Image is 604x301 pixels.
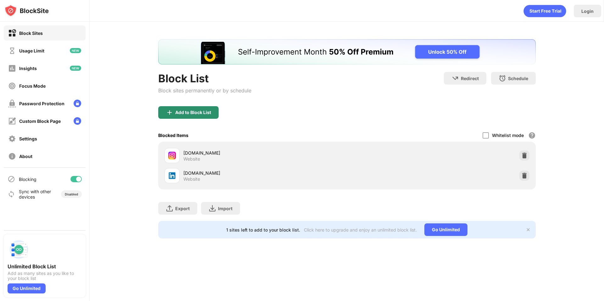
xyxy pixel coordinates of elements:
div: Import [218,206,232,211]
img: block-on.svg [8,29,16,37]
div: Password Protection [19,101,64,106]
img: new-icon.svg [70,66,81,71]
div: Sync with other devices [19,189,51,200]
img: favicons [168,172,176,179]
div: Block sites permanently or by schedule [158,87,251,94]
div: Website [183,156,200,162]
div: About [19,154,32,159]
img: push-block-list.svg [8,238,30,261]
div: Blocked Items [158,133,188,138]
div: Login [581,8,594,14]
div: Block Sites [19,30,43,36]
div: Whitelist mode [492,133,524,138]
img: settings-off.svg [8,135,16,143]
img: insights-off.svg [8,64,16,72]
img: password-protection-off.svg [8,100,16,107]
img: favicons [168,152,176,159]
div: Export [175,206,190,211]
div: Block List [158,72,251,85]
div: Website [183,176,200,182]
iframe: Banner [158,39,536,64]
div: Go Unlimited [424,223,467,236]
div: Unlimited Block List [8,263,82,270]
img: blocking-icon.svg [8,175,15,183]
img: new-icon.svg [70,48,81,53]
div: Blocking [19,177,36,182]
div: Add to Block List [175,110,211,115]
div: Insights [19,66,37,71]
div: Disabled [65,192,78,196]
div: Custom Block Page [19,118,61,124]
img: focus-off.svg [8,82,16,90]
div: Go Unlimited [8,283,46,293]
img: logo-blocksite.svg [4,4,49,17]
div: animation [523,5,566,17]
div: Click here to upgrade and enjoy an unlimited block list. [304,227,417,233]
img: lock-menu.svg [74,117,81,125]
img: lock-menu.svg [74,100,81,107]
img: customize-block-page-off.svg [8,117,16,125]
img: time-usage-off.svg [8,47,16,55]
div: Focus Mode [19,83,46,89]
div: Settings [19,136,37,141]
div: Add as many sites as you like to your block list [8,271,82,281]
div: [DOMAIN_NAME] [183,170,347,176]
img: sync-icon.svg [8,190,15,198]
div: Schedule [508,76,528,81]
div: Usage Limit [19,48,44,53]
div: Redirect [461,76,479,81]
img: x-button.svg [526,227,531,232]
div: 1 sites left to add to your block list. [226,227,300,233]
img: about-off.svg [8,152,16,160]
div: [DOMAIN_NAME] [183,150,347,156]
